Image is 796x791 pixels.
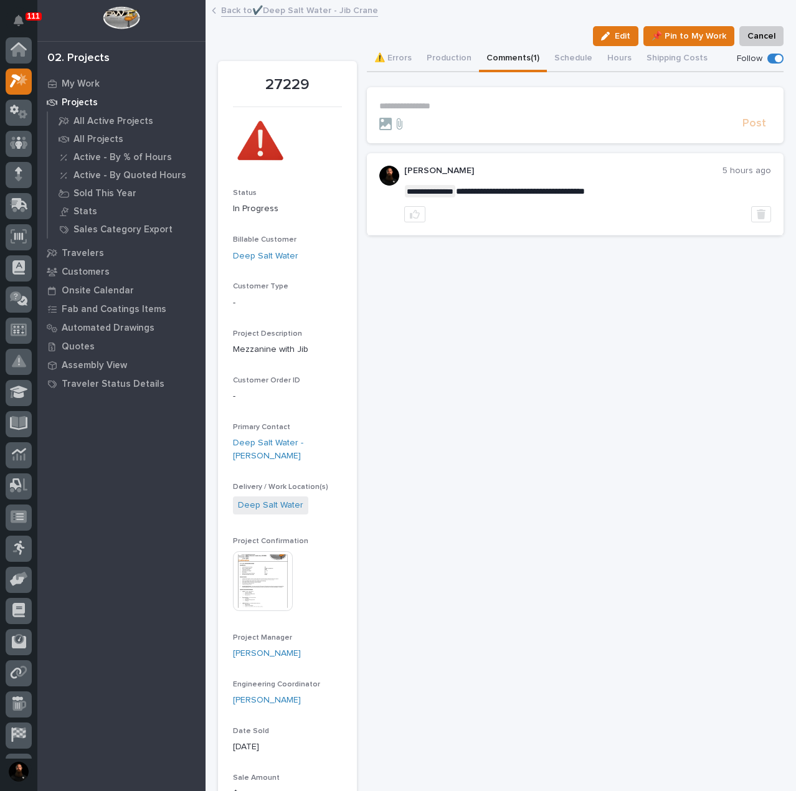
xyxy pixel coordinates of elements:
[37,281,206,300] a: Onsite Calendar
[37,337,206,356] a: Quotes
[37,74,206,93] a: My Work
[16,15,32,35] div: Notifications111
[404,166,723,176] p: [PERSON_NAME]
[547,46,600,72] button: Schedule
[737,116,771,131] button: Post
[233,283,288,290] span: Customer Type
[233,250,298,263] a: Deep Salt Water
[48,202,206,220] a: Stats
[742,116,766,131] span: Post
[233,694,301,707] a: [PERSON_NAME]
[751,206,771,222] button: Delete post
[73,170,186,181] p: Active - By Quoted Hours
[233,647,301,660] a: [PERSON_NAME]
[62,248,104,259] p: Travelers
[233,437,342,463] a: Deep Salt Water - [PERSON_NAME]
[233,390,342,403] p: -
[48,148,206,166] a: Active - By % of Hours
[233,741,342,754] p: [DATE]
[600,46,639,72] button: Hours
[6,7,32,34] button: Notifications
[233,115,288,169] img: 8zMzy7EFwS0NBfuJpOEjMQ0UHj48ZY7xHc9DhMgS8Fk
[737,54,762,64] p: Follow
[233,727,269,735] span: Date Sold
[233,76,342,94] p: 27229
[73,116,153,127] p: All Active Projects
[379,166,399,186] img: zmKUmRVDQjmBLfnAs97p
[747,29,775,44] span: Cancel
[233,189,257,197] span: Status
[62,97,98,108] p: Projects
[404,206,425,222] button: like this post
[48,184,206,202] a: Sold This Year
[62,267,110,278] p: Customers
[62,285,134,296] p: Onsite Calendar
[233,681,320,688] span: Engineering Coordinator
[233,538,308,545] span: Project Confirmation
[6,759,32,785] button: users-avatar
[233,424,290,431] span: Primary Contact
[48,130,206,148] a: All Projects
[233,236,296,244] span: Billable Customer
[233,343,342,356] p: Mezzanine with Jib
[37,318,206,337] a: Automated Drawings
[48,220,206,238] a: Sales Category Export
[37,374,206,393] a: Traveler Status Details
[62,379,164,390] p: Traveler Status Details
[62,323,154,334] p: Automated Drawings
[62,341,95,353] p: Quotes
[233,634,292,642] span: Project Manager
[73,188,136,199] p: Sold This Year
[233,774,280,782] span: Sale Amount
[48,166,206,184] a: Active - By Quoted Hours
[233,296,342,310] p: -
[103,6,140,29] img: Workspace Logo
[37,93,206,111] a: Projects
[73,152,172,163] p: Active - By % of Hours
[233,483,328,491] span: Delivery / Work Location(s)
[479,46,547,72] button: Comments (1)
[233,377,300,384] span: Customer Order ID
[643,26,734,46] button: 📌 Pin to My Work
[73,206,97,217] p: Stats
[62,304,166,315] p: Fab and Coatings Items
[593,26,638,46] button: Edit
[233,202,342,216] p: In Progress
[73,224,173,235] p: Sales Category Export
[221,2,378,17] a: Back to✔️Deep Salt Water - Jib Crane
[639,46,715,72] button: Shipping Costs
[62,360,127,371] p: Assembly View
[48,112,206,130] a: All Active Projects
[739,26,784,46] button: Cancel
[37,244,206,262] a: Travelers
[238,499,303,512] a: Deep Salt Water
[651,29,726,44] span: 📌 Pin to My Work
[37,262,206,281] a: Customers
[37,356,206,374] a: Assembly View
[62,78,100,90] p: My Work
[37,300,206,318] a: Fab and Coatings Items
[47,52,110,65] div: 02. Projects
[615,31,630,42] span: Edit
[367,46,419,72] button: ⚠️ Errors
[233,330,302,338] span: Project Description
[27,12,40,21] p: 111
[73,134,123,145] p: All Projects
[419,46,479,72] button: Production
[723,166,771,176] p: 5 hours ago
